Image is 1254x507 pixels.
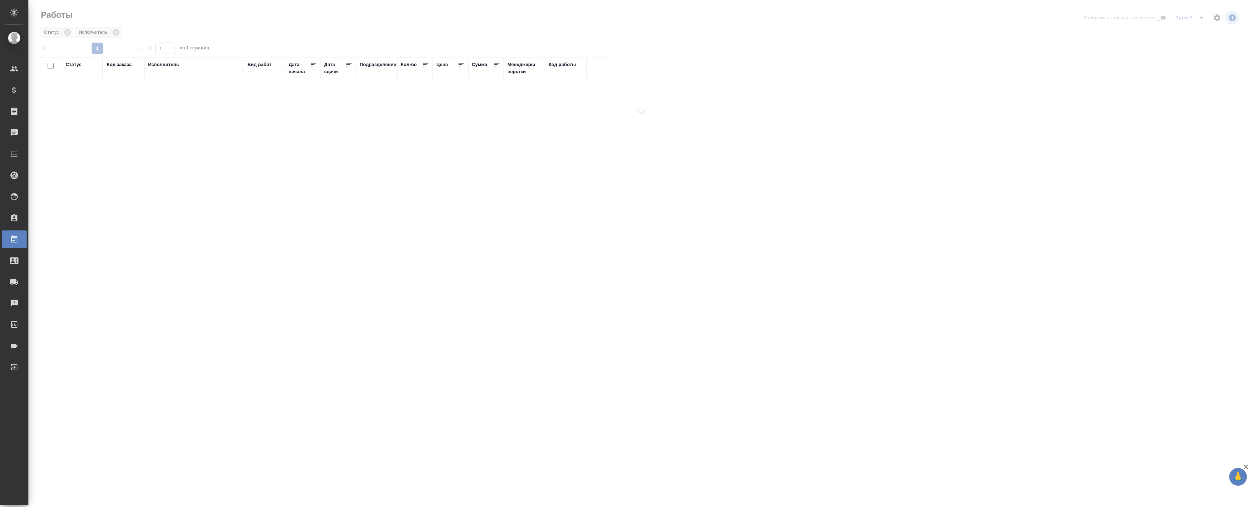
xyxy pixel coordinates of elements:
[247,61,272,68] div: Вид работ
[436,61,448,68] div: Цена
[148,61,179,68] div: Исполнитель
[507,61,541,75] div: Менеджеры верстки
[107,61,132,68] div: Код заказа
[360,61,396,68] div: Подразделение
[1229,468,1247,486] button: 🙏
[472,61,487,68] div: Сумма
[1232,469,1244,484] span: 🙏
[324,61,345,75] div: Дата сдачи
[66,61,82,68] div: Статус
[289,61,310,75] div: Дата начала
[549,61,576,68] div: Код работы
[401,61,417,68] div: Кол-во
